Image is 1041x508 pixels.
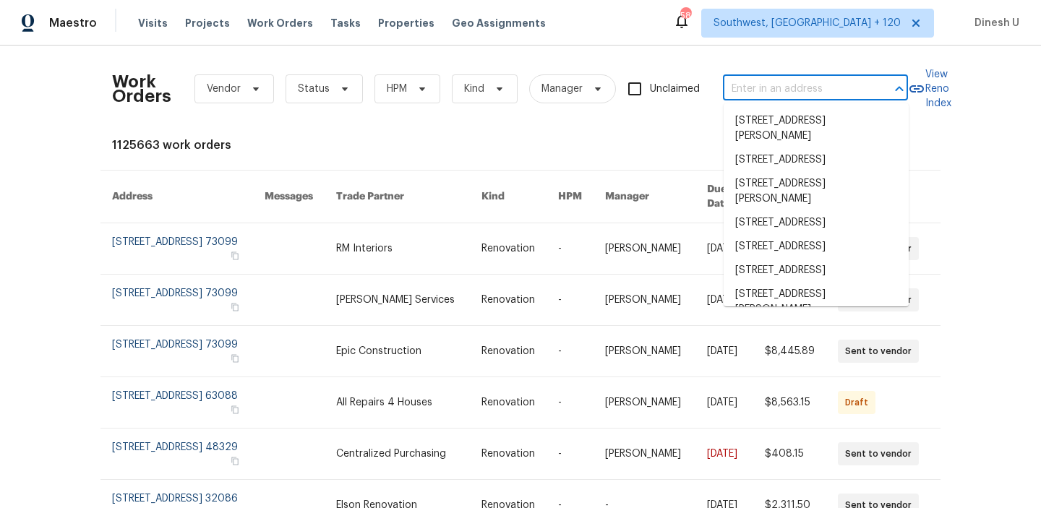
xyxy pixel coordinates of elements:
span: Projects [185,16,230,30]
button: Copy Address [228,403,241,416]
td: [PERSON_NAME] [594,223,695,275]
span: Maestro [49,16,97,30]
span: Unclaimed [650,82,700,97]
span: Properties [378,16,434,30]
td: RM Interiors [325,223,470,275]
li: [STREET_ADDRESS] [724,148,909,172]
td: Renovation [470,223,547,275]
th: HPM [547,171,594,223]
button: Close [889,79,909,99]
th: Manager [594,171,695,223]
th: Messages [253,171,325,223]
td: Renovation [470,429,547,480]
th: Kind [470,171,547,223]
span: Southwest, [GEOGRAPHIC_DATA] + 120 [714,16,901,30]
td: All Repairs 4 Houses [325,377,470,429]
button: Copy Address [228,301,241,314]
span: Geo Assignments [452,16,546,30]
td: [PERSON_NAME] [594,377,695,429]
td: Renovation [470,377,547,429]
span: HPM [387,82,407,96]
a: View Reno Index [908,67,951,111]
td: Centralized Purchasing [325,429,470,480]
span: Work Orders [247,16,313,30]
li: [STREET_ADDRESS] [724,259,909,283]
input: Enter in an address [723,78,867,100]
td: - [547,326,594,377]
span: Manager [541,82,583,96]
li: [STREET_ADDRESS][PERSON_NAME] [724,283,909,322]
td: - [547,275,594,326]
span: Visits [138,16,168,30]
td: Renovation [470,275,547,326]
td: - [547,429,594,480]
div: 1125663 work orders [112,138,929,152]
button: Copy Address [228,249,241,262]
td: [PERSON_NAME] Services [325,275,470,326]
li: [STREET_ADDRESS] [724,235,909,259]
li: [STREET_ADDRESS][PERSON_NAME] [724,172,909,211]
td: Epic Construction [325,326,470,377]
span: Vendor [207,82,241,96]
span: Dinesh U [969,16,1019,30]
td: - [547,223,594,275]
td: - [547,377,594,429]
td: [PERSON_NAME] [594,275,695,326]
button: Copy Address [228,455,241,468]
button: Copy Address [228,352,241,365]
th: Trade Partner [325,171,470,223]
th: Due Date [695,171,753,223]
td: [PERSON_NAME] [594,429,695,480]
span: Kind [464,82,484,96]
h2: Work Orders [112,74,171,103]
td: Renovation [470,326,547,377]
span: Status [298,82,330,96]
li: [STREET_ADDRESS][PERSON_NAME] [724,109,909,148]
div: 585 [680,9,690,23]
th: Address [100,171,253,223]
td: [PERSON_NAME] [594,326,695,377]
span: Tasks [330,18,361,28]
li: [STREET_ADDRESS] [724,211,909,235]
